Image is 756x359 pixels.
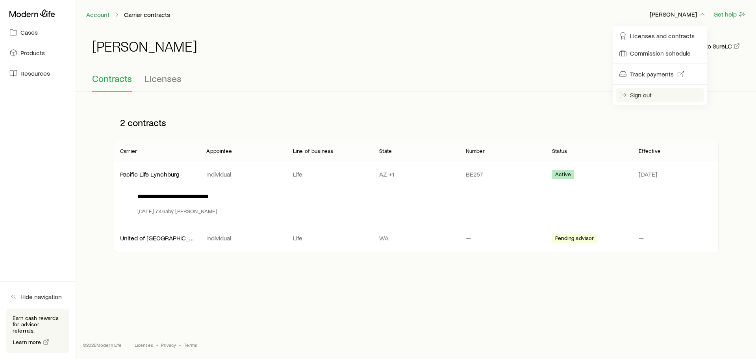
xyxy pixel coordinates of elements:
[20,69,50,77] span: Resources
[13,315,63,334] p: Earn cash rewards for advisor referrals.
[120,234,194,242] p: United of [GEOGRAPHIC_DATA]
[206,234,280,242] p: Individual
[379,170,453,178] p: AZ +1
[206,148,232,154] p: Appointee
[555,171,571,179] span: Active
[616,67,704,81] a: Track payments
[120,117,125,128] span: 2
[145,73,182,84] span: Licenses
[552,148,567,154] p: Status
[639,148,661,154] p: Effective
[20,49,45,57] span: Products
[20,293,62,301] span: Hide navigation
[466,234,539,242] p: —
[616,29,704,43] a: Licenses and contracts
[649,10,707,19] button: [PERSON_NAME]
[184,342,197,348] a: Terms
[6,288,69,305] button: Hide navigation
[650,10,706,18] p: [PERSON_NAME]
[179,342,181,348] span: •
[630,32,695,40] span: Licenses and contracts
[696,43,740,50] a: Go to SureLC
[630,91,652,99] span: Sign out
[92,73,132,84] span: Contracts
[120,170,194,178] p: Pacific Life Lynchburg
[379,234,453,242] p: WA
[6,65,69,82] a: Resources
[137,208,217,214] p: [DATE] 7:46a by [PERSON_NAME]
[293,170,367,178] p: Life
[124,11,170,19] p: Carrier contracts
[6,309,69,353] div: Earn cash rewards for advisor referrals.Learn more
[555,235,594,243] span: Pending advisor
[6,44,69,61] a: Products
[83,342,122,348] p: © 2025 Modern Life
[293,148,334,154] p: Line of business
[206,170,280,178] p: Individual
[639,234,712,242] p: —
[128,117,166,128] span: contracts
[13,339,41,345] span: Learn more
[466,148,485,154] p: Number
[92,73,740,92] div: Contracting sub-page tabs
[379,148,392,154] p: State
[293,234,367,242] p: Life
[616,46,704,60] a: Commission schedule
[466,170,539,178] p: BE257
[120,148,137,154] p: Carrier
[630,70,674,78] span: Track payments
[92,38,197,54] h1: [PERSON_NAME]
[639,170,657,178] span: [DATE]
[713,10,747,19] button: Get help
[156,342,158,348] span: •
[616,88,704,102] button: Sign out
[630,49,691,57] span: Commission schedule
[135,342,153,348] a: Licenses
[6,24,69,41] a: Cases
[86,11,110,19] a: Account
[161,342,176,348] a: Privacy
[20,28,38,36] span: Cases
